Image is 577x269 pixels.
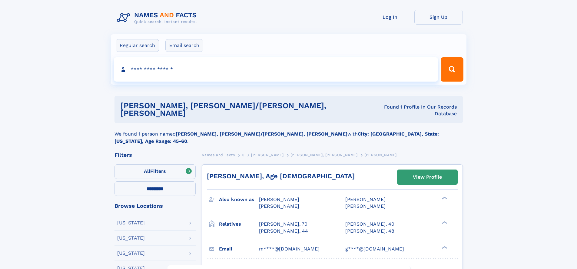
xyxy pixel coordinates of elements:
a: C [242,151,244,159]
label: Email search [165,39,203,52]
div: ❯ [440,221,448,225]
a: [PERSON_NAME], 48 [345,228,394,234]
div: [US_STATE] [117,251,145,256]
label: Filters [114,164,196,179]
span: [PERSON_NAME] [345,197,386,202]
a: [PERSON_NAME], 70 [259,221,307,227]
a: View Profile [397,170,457,184]
span: [PERSON_NAME] [251,153,284,157]
a: Names and Facts [202,151,235,159]
span: [PERSON_NAME] [345,203,386,209]
span: All [144,168,150,174]
div: Browse Locations [114,203,196,209]
h1: [PERSON_NAME], [PERSON_NAME]/[PERSON_NAME], [PERSON_NAME] [121,102,369,117]
label: Regular search [116,39,159,52]
div: Found 1 Profile In Our Records Database [369,104,456,117]
span: [PERSON_NAME] [259,197,299,202]
div: [US_STATE] [117,220,145,225]
span: [PERSON_NAME], [PERSON_NAME] [290,153,358,157]
h3: Email [219,244,259,254]
span: [PERSON_NAME] [364,153,397,157]
a: Log In [366,10,414,25]
a: Sign Up [414,10,463,25]
button: Search Button [441,57,463,82]
b: [PERSON_NAME], [PERSON_NAME]/[PERSON_NAME], [PERSON_NAME] [176,131,347,137]
a: [PERSON_NAME] [251,151,284,159]
a: [PERSON_NAME], Age [DEMOGRAPHIC_DATA] [207,172,355,180]
div: ❯ [440,196,448,200]
b: City: [GEOGRAPHIC_DATA], State: [US_STATE], Age Range: 45-60 [114,131,439,144]
h3: Relatives [219,219,259,229]
div: ❯ [440,245,448,249]
img: Logo Names and Facts [114,10,202,26]
a: [PERSON_NAME], [PERSON_NAME] [290,151,358,159]
div: We found 1 person named with . [114,123,463,145]
div: Filters [114,152,196,158]
h3: Also known as [219,194,259,205]
a: [PERSON_NAME], 44 [259,228,308,234]
a: [PERSON_NAME], 40 [345,221,394,227]
input: search input [114,57,438,82]
div: View Profile [413,170,442,184]
div: [US_STATE] [117,236,145,240]
span: C [242,153,244,157]
span: [PERSON_NAME] [259,203,299,209]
